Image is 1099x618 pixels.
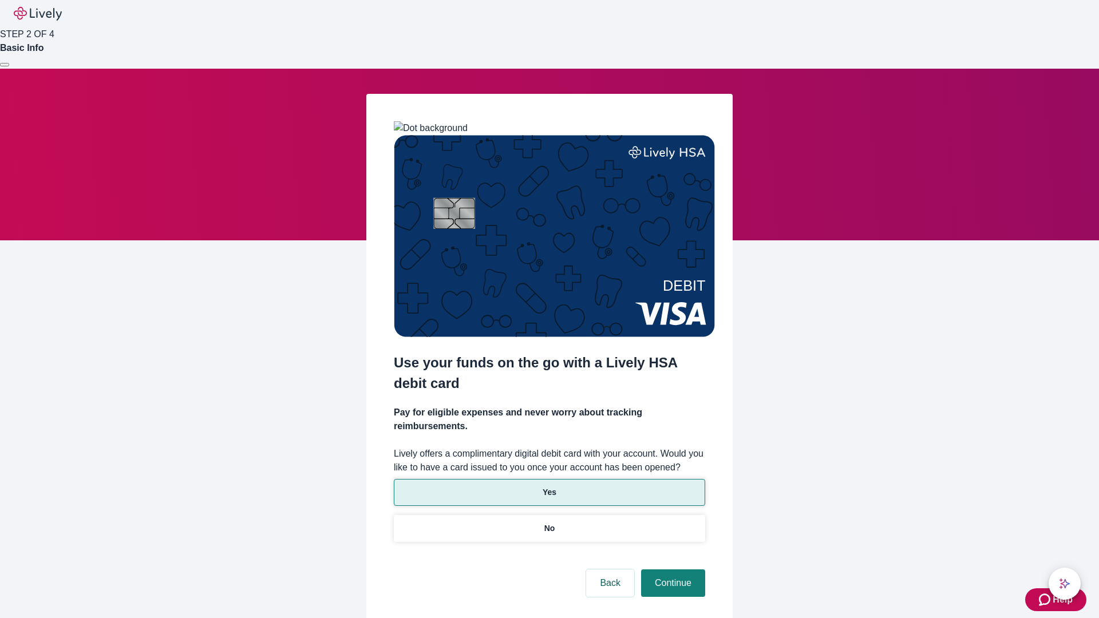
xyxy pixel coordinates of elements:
[586,569,634,597] button: Back
[394,135,715,337] img: Debit card
[394,447,705,474] label: Lively offers a complimentary digital debit card with your account. Would you like to have a card...
[394,406,705,433] h4: Pay for eligible expenses and never worry about tracking reimbursements.
[1025,588,1086,611] button: Zendesk support iconHelp
[394,515,705,542] button: No
[1039,593,1053,607] svg: Zendesk support icon
[394,479,705,506] button: Yes
[543,486,556,498] p: Yes
[394,121,468,135] img: Dot background
[1059,578,1070,589] svg: Lively AI Assistant
[14,7,62,21] img: Lively
[394,352,705,394] h2: Use your funds on the go with a Lively HSA debit card
[641,569,705,597] button: Continue
[1053,593,1073,607] span: Help
[1049,568,1081,600] button: chat
[544,522,555,534] p: No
